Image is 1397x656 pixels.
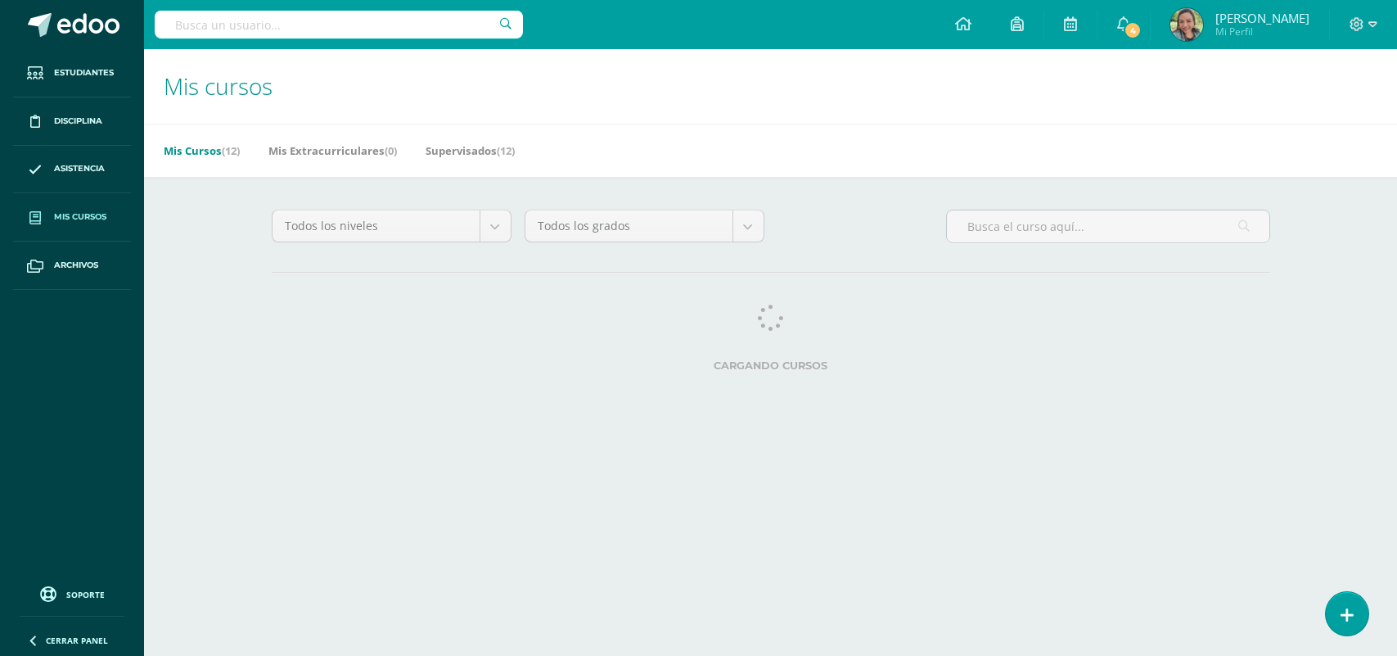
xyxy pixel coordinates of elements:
[1215,10,1309,26] span: [PERSON_NAME]
[13,242,131,290] a: Archivos
[426,138,515,164] a: Supervisados(12)
[13,97,131,146] a: Disciplina
[538,210,720,242] span: Todos los grados
[54,259,98,272] span: Archivos
[13,49,131,97] a: Estudiantes
[13,193,131,242] a: Mis cursos
[54,162,105,175] span: Asistencia
[497,143,515,158] span: (12)
[268,138,397,164] a: Mis Extracurriculares(0)
[164,138,240,164] a: Mis Cursos(12)
[164,70,273,102] span: Mis cursos
[947,210,1269,242] input: Busca el curso aquí...
[13,146,131,194] a: Asistencia
[525,210,764,242] a: Todos los grados
[272,360,1270,372] label: Cargando cursos
[285,210,467,242] span: Todos los niveles
[222,143,240,158] span: (12)
[155,11,523,38] input: Busca un usuario...
[273,210,511,242] a: Todos los niveles
[54,210,106,224] span: Mis cursos
[66,589,105,600] span: Soporte
[1170,8,1203,41] img: 125d6587ac5afceeb0a154d7bf529833.png
[385,143,397,158] span: (0)
[46,635,108,646] span: Cerrar panel
[1215,25,1309,38] span: Mi Perfil
[1124,21,1142,39] span: 4
[20,582,124,604] a: Soporte
[54,115,102,128] span: Disciplina
[54,66,114,79] span: Estudiantes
